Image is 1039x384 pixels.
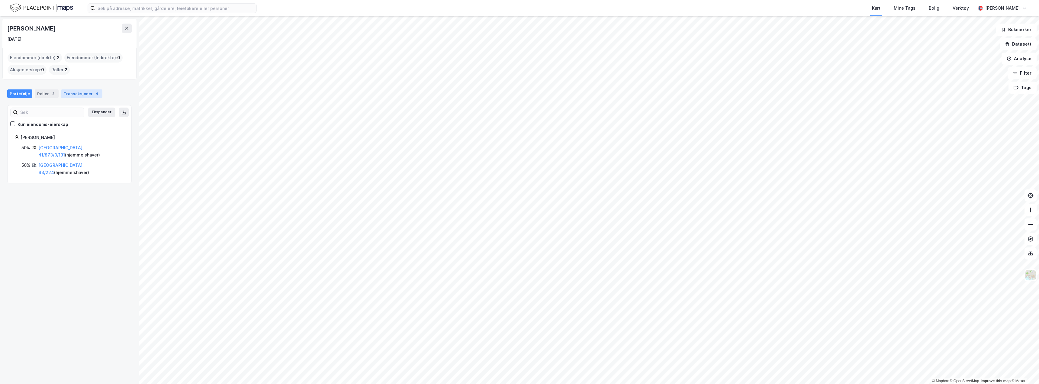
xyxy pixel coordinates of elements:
button: Bokmerker [996,24,1037,36]
span: 0 [117,54,120,61]
div: 4 [94,91,100,97]
span: 0 [41,66,44,73]
input: Søk [18,108,84,117]
iframe: Chat Widget [1009,355,1039,384]
a: [GEOGRAPHIC_DATA], 41/873/0/131 [38,145,84,157]
div: Mine Tags [894,5,915,12]
div: ( hjemmelshaver ) [38,162,124,176]
button: Analyse [1002,53,1037,65]
div: Verktøy [953,5,969,12]
a: Mapbox [932,379,949,383]
div: Portefølje [7,89,32,98]
div: Eiendommer (Indirekte) : [64,53,123,63]
div: Transaksjoner [61,89,102,98]
div: Kun eiendoms-eierskap [18,121,68,128]
div: 50% [21,162,30,169]
span: 2 [57,54,60,61]
img: Z [1025,269,1036,281]
div: ( hjemmelshaver ) [38,144,124,159]
span: 2 [65,66,67,73]
div: Aksjeeierskap : [8,65,47,75]
a: OpenStreetMap [950,379,979,383]
button: Tags [1008,82,1037,94]
div: Roller : [49,65,70,75]
div: Kart [872,5,880,12]
input: Søk på adresse, matrikkel, gårdeiere, leietakere eller personer [95,4,256,13]
img: logo.f888ab2527a4732fd821a326f86c7f29.svg [10,3,73,13]
a: Improve this map [981,379,1011,383]
div: 2 [50,91,56,97]
button: Filter [1008,67,1037,79]
div: [PERSON_NAME] [985,5,1020,12]
div: Bolig [929,5,939,12]
div: Roller [35,89,59,98]
button: Ekspander [88,108,115,117]
button: Datasett [1000,38,1037,50]
div: 50% [21,144,30,151]
div: Kontrollprogram for chat [1009,355,1039,384]
a: [GEOGRAPHIC_DATA], 43/224 [38,163,84,175]
div: Eiendommer (direkte) : [8,53,62,63]
div: [DATE] [7,36,21,43]
div: [PERSON_NAME] [21,134,124,141]
div: [PERSON_NAME] [7,24,57,33]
